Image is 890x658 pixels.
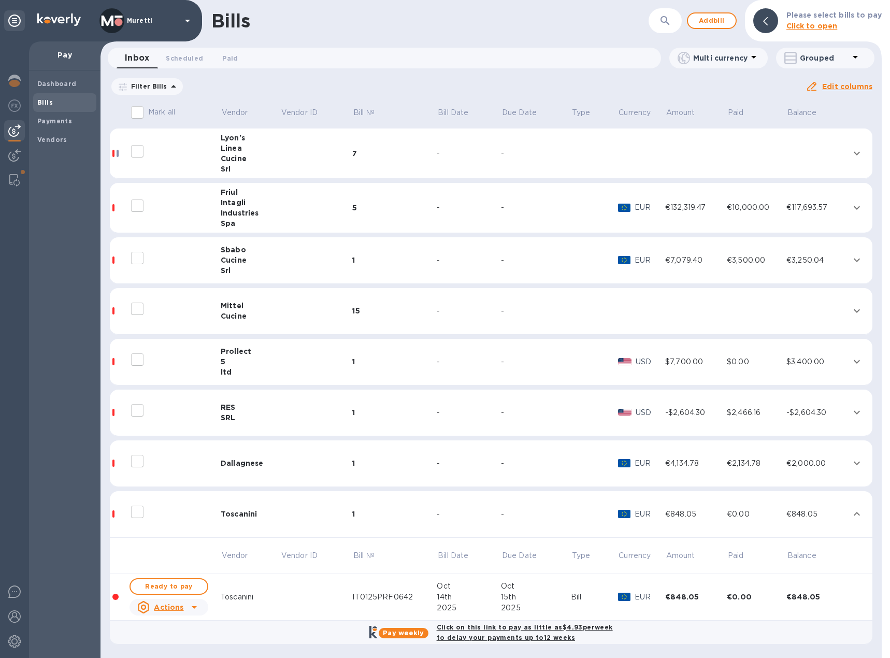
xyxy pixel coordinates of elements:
div: -$2,604.30 [665,407,727,418]
div: 15th [501,592,571,603]
button: expand row [849,146,865,161]
p: Currency [619,550,651,561]
div: 1 [352,458,437,468]
p: EUR [635,592,665,603]
button: expand row [849,303,865,319]
div: - [501,509,571,520]
b: Please select bills to pay [786,11,882,19]
div: 7 [352,148,437,159]
b: Click on this link to pay as little as $4.93 per week to delay your payments up to 12 weeks [437,623,613,642]
div: Srl [221,265,280,276]
div: - [437,458,501,469]
div: €848.05 [665,592,727,602]
div: - [501,255,571,266]
p: Due Date [502,107,537,118]
b: Dashboard [37,80,77,88]
span: Due Date [502,550,550,561]
div: - [437,255,501,266]
span: Balance [787,550,830,561]
div: 5 [352,203,437,213]
img: USD [618,358,632,365]
div: 1 [352,255,437,265]
div: - [437,148,501,159]
div: IT0125PRF0642 [352,592,437,603]
div: Toscanini [221,592,280,603]
div: 1 [352,509,437,519]
span: Inbox [125,51,149,65]
div: - [501,458,571,469]
div: - [501,407,571,418]
div: - [437,306,501,317]
div: Oct [501,581,571,592]
div: €3,250.04 [786,255,848,266]
div: - [501,148,571,159]
p: EUR [635,458,665,469]
div: 14th [437,592,501,603]
span: Amount [666,550,709,561]
div: €848.05 [786,509,848,520]
div: $2,466.16 [727,407,786,418]
span: Ready to pay [139,580,199,593]
div: - [501,202,571,213]
div: Prollect [221,346,280,356]
p: Bill Date [438,550,468,561]
div: 5 [221,356,280,367]
div: €0.00 [727,592,786,602]
p: Paid [728,550,744,561]
b: Vendors [37,136,67,144]
p: Balance [787,107,816,118]
span: Paid [728,550,757,561]
span: Vendor ID [281,107,331,118]
button: expand row [849,455,865,471]
div: €2,000.00 [786,458,848,469]
p: Amount [666,550,695,561]
div: €132,319.47 [665,202,727,213]
span: Scheduled [166,53,203,64]
b: Click to open [786,22,838,30]
div: Intagli [221,197,280,208]
button: expand row [849,506,865,522]
p: Type [572,550,591,561]
p: Balance [787,550,816,561]
span: Paid [222,53,238,64]
div: €10,000.00 [727,202,786,213]
div: - [437,509,501,520]
p: EUR [635,255,665,266]
div: €2,134.78 [727,458,786,469]
button: Ready to pay [130,578,208,595]
span: Bill № [353,550,388,561]
img: Logo [37,13,81,26]
span: Bill Date [438,550,482,561]
b: Pay weekly [383,629,424,637]
div: Spa [221,218,280,228]
span: Vendor [222,107,262,118]
div: - [501,306,571,317]
div: SRL [221,412,280,423]
div: €3,500.00 [727,255,786,266]
h1: Bills [211,10,250,32]
p: Vendor [222,550,248,561]
button: expand row [849,252,865,268]
p: Type [572,107,591,118]
span: Add bill [696,15,727,27]
div: RES [221,402,280,412]
u: Edit columns [822,82,872,91]
p: Vendor ID [281,550,318,561]
div: Linea [221,143,280,153]
div: €4,134.78 [665,458,727,469]
div: €7,079.40 [665,255,727,266]
p: Muretti [127,17,179,24]
span: Paid [728,107,757,118]
p: Paid [728,107,744,118]
b: Bills [37,98,53,106]
p: Currency [619,107,651,118]
button: expand row [849,354,865,369]
p: Pay [37,50,92,60]
div: Sbabo [221,245,280,255]
div: €117,693.57 [786,202,848,213]
span: Bill Date [438,107,468,118]
div: Srl [221,164,280,174]
img: USD [618,409,632,416]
